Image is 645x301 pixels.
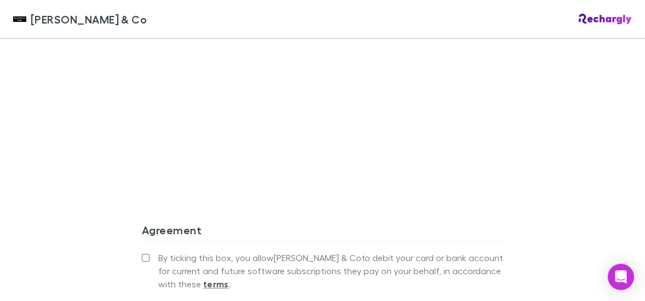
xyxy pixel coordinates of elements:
[31,11,147,27] span: [PERSON_NAME] & Co
[203,279,229,290] strong: terms
[579,14,632,25] img: Rechargly Logo
[13,13,26,26] img: Shaddock & Co's Logo
[158,251,503,291] span: By ticking this box, you allow [PERSON_NAME] & Co to debit your card or bank account for current ...
[142,223,503,241] h3: Agreement
[608,264,634,290] div: Open Intercom Messenger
